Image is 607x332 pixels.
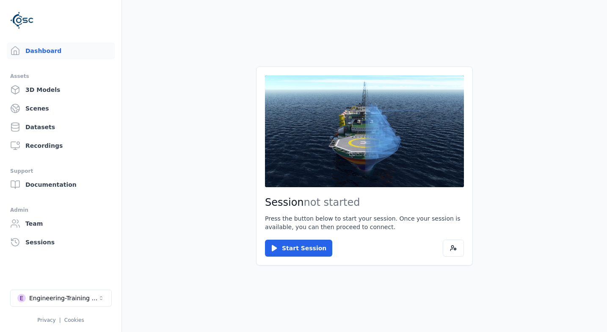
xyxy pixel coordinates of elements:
[10,166,111,176] div: Support
[7,119,115,136] a: Datasets
[265,214,464,231] p: Press the button below to start your session. Once your session is available, you can then procee...
[7,234,115,251] a: Sessions
[64,317,84,323] a: Cookies
[37,317,55,323] a: Privacy
[7,137,115,154] a: Recordings
[265,240,332,257] button: Start Session
[7,176,115,193] a: Documentation
[29,294,98,302] div: Engineering-Training (SSO Staging)
[17,294,26,302] div: E
[10,290,112,307] button: Select a workspace
[265,196,464,209] h2: Session
[10,71,111,81] div: Assets
[10,8,34,32] img: Logo
[59,317,61,323] span: |
[7,81,115,98] a: 3D Models
[7,215,115,232] a: Team
[10,205,111,215] div: Admin
[304,196,360,208] span: not started
[7,42,115,59] a: Dashboard
[7,100,115,117] a: Scenes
